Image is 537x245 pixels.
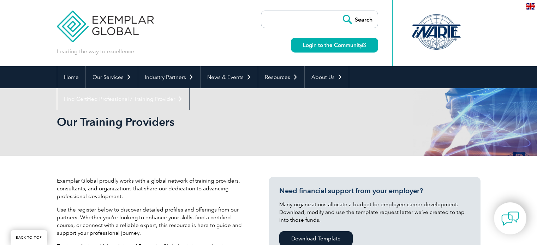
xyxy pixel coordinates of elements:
a: BACK TO TOP [11,230,47,245]
a: Find Certified Professional / Training Provider [57,88,189,110]
a: Home [57,66,85,88]
h2: Our Training Providers [57,116,353,128]
p: Exemplar Global proudly works with a global network of training providers, consultants, and organ... [57,177,247,200]
img: en [526,3,535,10]
a: News & Events [201,66,258,88]
p: Leading the way to excellence [57,48,134,55]
a: Our Services [86,66,138,88]
a: Login to the Community [291,38,378,53]
h3: Need financial support from your employer? [279,186,470,195]
a: Resources [258,66,304,88]
a: Industry Partners [138,66,200,88]
p: Use the register below to discover detailed profiles and offerings from our partners. Whether you... [57,206,247,237]
img: contact-chat.png [501,210,519,227]
p: Many organizations allocate a budget for employee career development. Download, modify and use th... [279,201,470,224]
input: Search [339,11,378,28]
a: About Us [305,66,349,88]
img: open_square.png [362,43,366,47]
